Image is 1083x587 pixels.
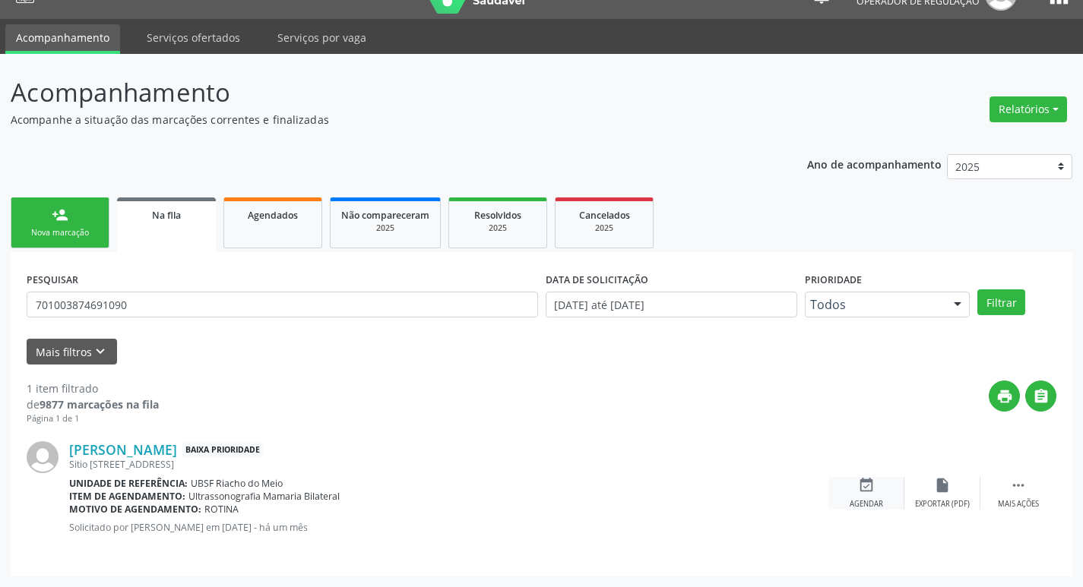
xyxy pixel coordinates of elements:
[11,112,754,128] p: Acompanhe a situação das marcações correntes e finalizadas
[460,222,536,234] div: 2025
[69,441,177,458] a: [PERSON_NAME]
[850,499,883,510] div: Agendar
[11,74,754,112] p: Acompanhamento
[977,289,1025,315] button: Filtrar
[267,24,377,51] a: Serviços por vaga
[69,477,188,490] b: Unidade de referência:
[5,24,120,54] a: Acompanhamento
[191,477,283,490] span: UBSF Riacho do Meio
[998,499,1039,510] div: Mais ações
[934,477,951,494] i: insert_drive_file
[27,441,59,473] img: img
[341,209,429,222] span: Não compareceram
[915,499,970,510] div: Exportar (PDF)
[27,292,538,317] input: Nome, CNS
[810,297,939,312] span: Todos
[69,490,185,503] b: Item de agendamento:
[579,209,630,222] span: Cancelados
[807,154,942,173] p: Ano de acompanhamento
[27,339,117,365] button: Mais filtroskeyboard_arrow_down
[182,442,263,458] span: Baixa Prioridade
[27,268,78,292] label: PESQUISAR
[546,268,648,292] label: DATA DE SOLICITAÇÃO
[858,477,875,494] i: event_available
[69,458,828,471] div: Sitio [STREET_ADDRESS]
[989,380,1020,412] button: print
[996,388,1013,405] i: print
[248,209,298,222] span: Agendados
[69,503,201,516] b: Motivo de agendamento:
[27,412,159,425] div: Página 1 de 1
[40,397,159,412] strong: 9877 marcações na fila
[566,222,642,234] div: 2025
[1033,388,1050,405] i: 
[22,227,98,238] div: Nova marcação
[341,222,429,234] div: 2025
[27,396,159,412] div: de
[136,24,251,51] a: Serviços ofertados
[546,292,797,317] input: Selecione um intervalo
[92,343,109,360] i: keyboard_arrow_down
[52,207,68,223] div: person_add
[805,268,862,292] label: Prioridade
[188,490,340,503] span: Ultrassonografia Mamaria Bilateral
[27,380,159,396] div: 1 item filtrado
[474,209,521,222] span: Resolvidos
[1025,380,1056,412] button: 
[69,521,828,534] p: Solicitado por [PERSON_NAME] em [DATE] - há um mês
[990,96,1067,122] button: Relatórios
[204,503,239,516] span: ROTINA
[1010,477,1027,494] i: 
[152,209,181,222] span: Na fila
